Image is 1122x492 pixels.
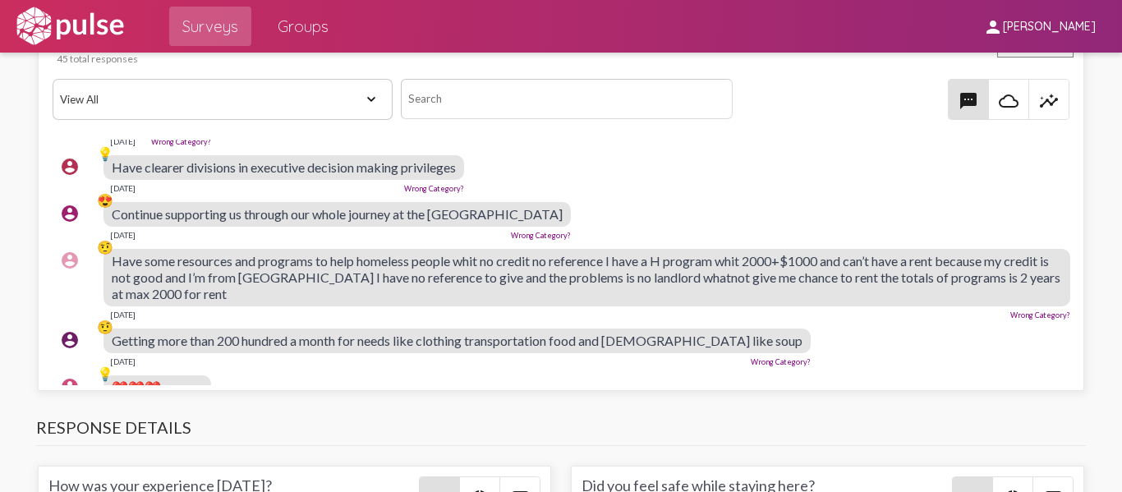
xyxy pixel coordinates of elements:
mat-icon: account_circle [60,377,80,397]
div: [DATE] [110,356,136,366]
mat-icon: insights [1039,91,1059,111]
h3: Response Details [36,417,1086,446]
mat-icon: cloud_queue [999,91,1019,111]
mat-icon: account_circle [60,251,80,270]
span: Have clearer divisions in executive decision making privileges [112,159,456,175]
a: Wrong Category? [751,357,811,366]
span: Getting more than 200 hundred a month for needs like clothing transportation food and [DEMOGRAPHI... [112,333,802,348]
button: [PERSON_NAME] [970,11,1109,41]
span: Have some resources and programs to help homeless people whit no credit no reference I have a H p... [112,253,1060,301]
div: 🤨 [97,239,113,255]
mat-icon: account_circle [60,330,80,350]
div: 💡 [97,145,113,162]
div: [DATE] [110,230,136,240]
a: Wrong Category? [511,231,571,240]
div: 💡 [97,366,113,382]
span: Groups [278,11,329,41]
a: Wrong Category? [1010,310,1070,320]
mat-icon: person [983,17,1003,37]
a: Surveys [169,7,251,46]
a: Wrong Category? [151,137,211,146]
div: [DATE] [110,183,136,193]
div: 45 total responses [57,53,1074,65]
a: Groups [264,7,342,46]
img: white-logo.svg [13,6,126,47]
mat-icon: account_circle [60,157,80,177]
div: 😍 [97,192,113,209]
mat-icon: textsms [959,91,978,111]
span: Surveys [182,11,238,41]
mat-icon: account_circle [60,204,80,223]
a: Wrong Category? [404,184,464,193]
span: ❤️❤️❤️ [112,379,161,395]
span: Continue supporting us through our whole journey at the [GEOGRAPHIC_DATA] [112,206,563,222]
input: Search [401,79,733,119]
div: [DATE] [110,136,136,146]
div: 🤨 [97,319,113,335]
span: [PERSON_NAME] [1003,20,1096,34]
div: [DATE] [110,310,136,320]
